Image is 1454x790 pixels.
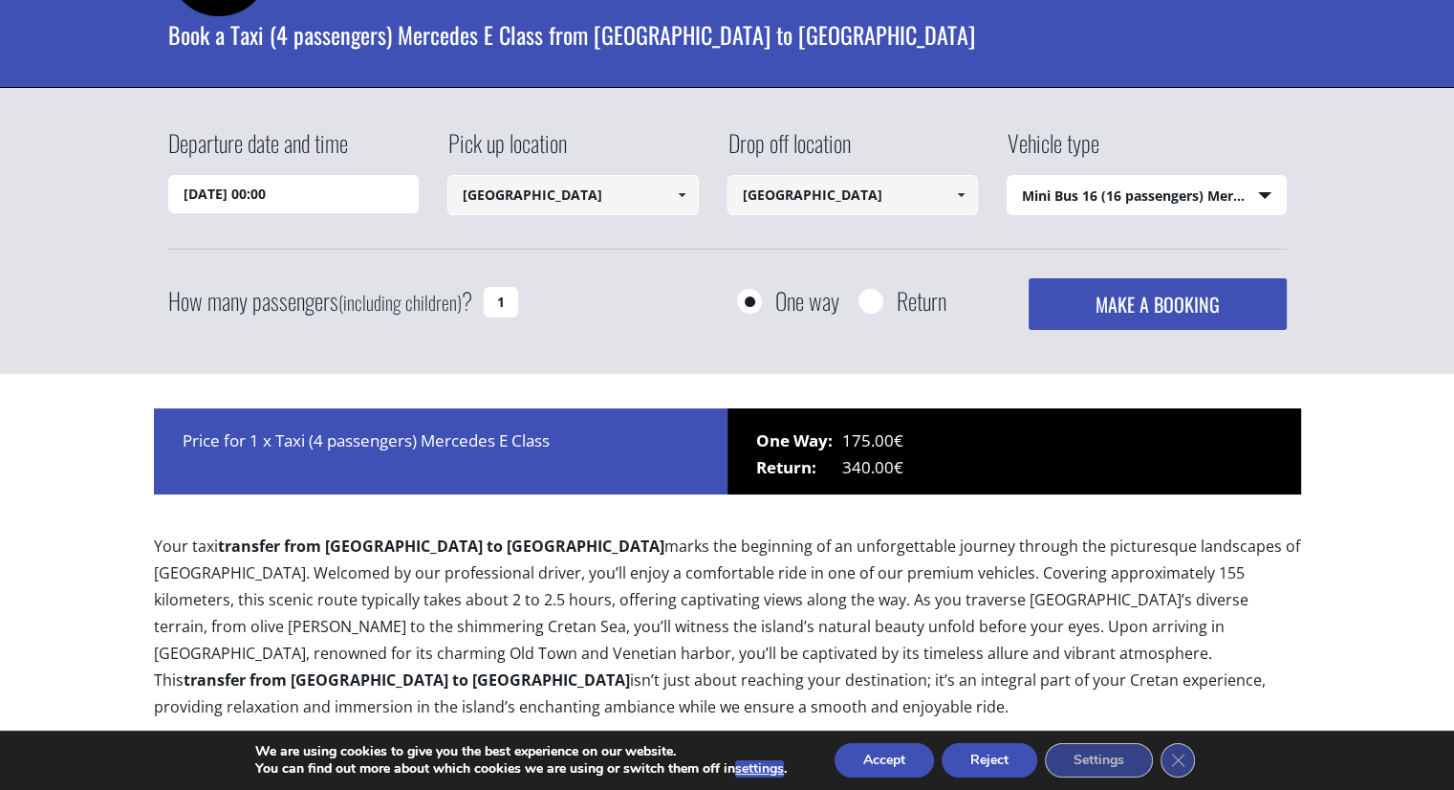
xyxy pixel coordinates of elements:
[727,126,851,175] label: Drop off location
[835,743,934,778] button: Accept
[727,408,1301,494] div: 175.00€ 340.00€
[945,175,977,215] a: Show All Items
[447,126,567,175] label: Pick up location
[1008,176,1286,216] span: Mini Bus 16 (16 passengers) Mercedes Sprinter
[255,760,787,778] p: You can find out more about which cookies we are using or switch them off in .
[255,743,787,760] p: We are using cookies to give you the best experience on our website.
[1029,278,1286,330] button: MAKE A BOOKING
[735,760,784,778] button: settings
[897,289,946,313] label: Return
[665,175,697,215] a: Show All Items
[154,533,1301,736] p: Your taxi marks the beginning of an unforgettable journey through the picturesque landscapes of [...
[756,428,842,454] span: One Way:
[168,126,348,175] label: Departure date and time
[168,278,472,325] label: How many passengers ?
[1161,743,1195,778] button: Close GDPR Cookie Banner
[942,743,1037,778] button: Reject
[218,536,664,557] b: transfer from [GEOGRAPHIC_DATA] to [GEOGRAPHIC_DATA]
[447,175,699,215] input: Select pickup location
[338,288,462,317] small: (including children)
[184,669,630,691] b: transfer from [GEOGRAPHIC_DATA] to [GEOGRAPHIC_DATA]
[727,175,979,215] input: Select drop-off location
[154,408,727,494] div: Price for 1 x Taxi (4 passengers) Mercedes E Class
[775,289,839,313] label: One way
[756,454,842,481] span: Return:
[1045,743,1153,778] button: Settings
[1007,126,1099,175] label: Vehicle type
